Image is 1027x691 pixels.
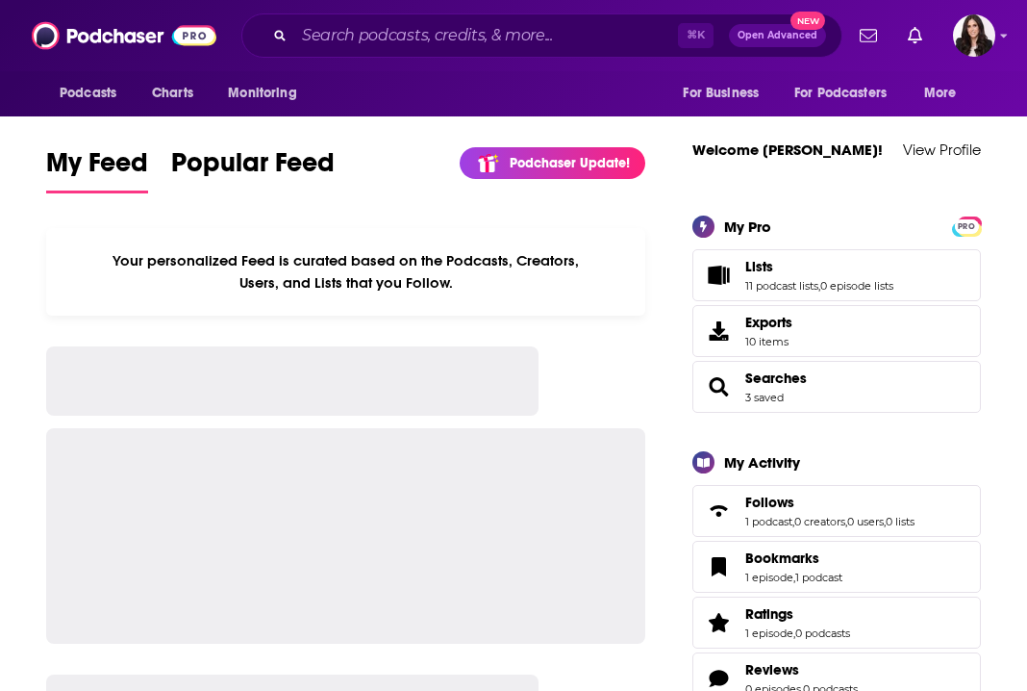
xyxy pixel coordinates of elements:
[795,627,850,640] a: 0 podcasts
[794,80,887,107] span: For Podcasters
[953,14,995,57] span: Logged in as RebeccaShapiro
[152,80,193,107] span: Charts
[794,515,845,528] a: 0 creators
[745,335,792,348] span: 10 items
[900,19,930,52] a: Show notifications dropdown
[699,373,738,400] a: Searches
[683,80,759,107] span: For Business
[745,661,858,678] a: Reviews
[886,515,914,528] a: 0 lists
[745,279,818,293] a: 11 podcast lists
[745,370,807,387] a: Searches
[745,571,793,584] a: 1 episode
[745,605,850,623] a: Ratings
[955,219,978,234] span: PRO
[699,318,738,345] span: Exports
[745,314,792,331] span: Exports
[692,597,981,649] span: Ratings
[924,80,957,107] span: More
[793,571,795,584] span: ,
[724,218,771,236] div: My Pro
[953,14,995,57] button: Show profile menu
[790,12,825,30] span: New
[852,19,885,52] a: Show notifications dropdown
[669,75,783,112] button: open menu
[46,228,645,316] div: Your personalized Feed is curated based on the Podcasts, Creators, Users, and Lists that you Follow.
[911,75,981,112] button: open menu
[820,279,893,293] a: 0 episode lists
[745,627,793,640] a: 1 episode
[139,75,205,112] a: Charts
[699,609,738,636] a: Ratings
[692,141,883,159] a: Welcome [PERSON_NAME]!
[729,24,826,47] button: Open AdvancedNew
[847,515,884,528] a: 0 users
[171,146,335,193] a: Popular Feed
[294,20,678,51] input: Search podcasts, credits, & more...
[745,494,794,511] span: Follows
[738,31,817,40] span: Open Advanced
[692,249,981,301] span: Lists
[795,571,842,584] a: 1 podcast
[745,258,773,275] span: Lists
[699,262,738,289] a: Lists
[793,627,795,640] span: ,
[46,75,141,112] button: open menu
[692,361,981,413] span: Searches
[692,485,981,537] span: Follows
[745,258,893,275] a: Lists
[955,218,978,232] a: PRO
[745,391,784,404] a: 3 saved
[792,515,794,528] span: ,
[46,146,148,191] span: My Feed
[678,23,714,48] span: ⌘ K
[745,515,792,528] a: 1 podcast
[745,494,914,511] a: Follows
[228,80,296,107] span: Monitoring
[699,498,738,525] a: Follows
[818,279,820,293] span: ,
[953,14,995,57] img: User Profile
[241,13,842,58] div: Search podcasts, credits, & more...
[745,605,793,623] span: Ratings
[782,75,914,112] button: open menu
[214,75,321,112] button: open menu
[699,553,738,580] a: Bookmarks
[724,453,800,472] div: My Activity
[845,515,847,528] span: ,
[46,146,148,193] a: My Feed
[745,661,799,678] span: Reviews
[171,146,335,191] span: Popular Feed
[903,141,981,159] a: View Profile
[692,305,981,357] a: Exports
[745,550,819,567] span: Bookmarks
[692,541,981,593] span: Bookmarks
[32,17,216,54] img: Podchaser - Follow, Share and Rate Podcasts
[510,155,630,171] p: Podchaser Update!
[884,515,886,528] span: ,
[60,80,116,107] span: Podcasts
[745,550,842,567] a: Bookmarks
